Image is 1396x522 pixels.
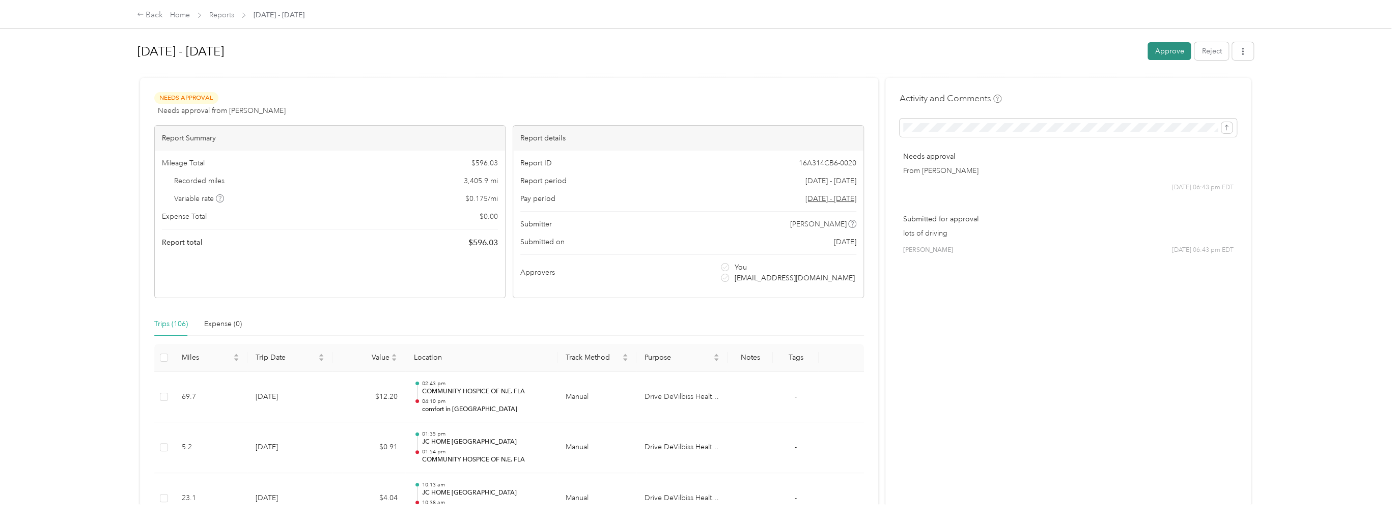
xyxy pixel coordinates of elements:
span: [DATE] - [DATE] [805,176,856,186]
div: Report details [513,126,863,151]
p: 10:13 am [422,481,549,488]
a: Home [170,11,190,19]
span: Needs Approval [154,92,218,104]
th: Track Method [557,344,636,372]
iframe: Everlance-gr Chat Button Frame [1339,465,1396,522]
span: Submitted on [520,237,565,247]
span: Purpose [645,353,711,362]
h1: Sep 1 - 30, 2025 [137,39,1141,64]
span: Needs approval from [PERSON_NAME] [158,105,286,116]
button: Approve [1148,42,1191,60]
th: Trip Date [247,344,332,372]
span: Track Method [566,353,620,362]
p: COMMUNITY HOSPICE OF N.E. FLA [422,387,549,396]
span: Report total [162,237,203,248]
span: [PERSON_NAME] [790,219,847,229]
td: [DATE] [247,372,332,423]
span: [DATE] 06:43 pm EDT [1171,183,1233,192]
span: Value [341,353,389,362]
span: 16A314CB6-0020 [799,158,856,168]
span: $ 596.03 [468,237,498,249]
span: caret-up [233,352,239,358]
span: Recorded miles [174,176,225,186]
span: Report ID [520,158,552,168]
td: Drive DeVilbiss Healthcare [636,422,728,473]
div: Report Summary [155,126,505,151]
div: Back [137,9,163,21]
p: 02:43 pm [422,380,549,387]
span: Submitter [520,219,552,229]
span: $ 0.00 [480,211,498,222]
p: Submitted for approval [903,214,1233,224]
span: Expense Total [162,211,207,222]
p: COMMUNITY HOSPICE OF N.E. FLA [422,455,549,465]
span: - [795,443,797,451]
span: caret-up [391,352,397,358]
th: Miles [174,344,248,372]
p: comfort in [GEOGRAPHIC_DATA] [422,405,549,414]
span: [PERSON_NAME] [903,246,953,255]
span: Pay period [520,193,555,204]
th: Value [332,344,405,372]
th: Purpose [636,344,728,372]
span: [EMAIL_ADDRESS][DOMAIN_NAME] [735,273,855,283]
p: JC HOME [GEOGRAPHIC_DATA] [422,488,549,498]
button: Reject [1194,42,1229,60]
p: 01:35 pm [422,430,549,438]
span: - [795,392,797,401]
td: Manual [557,422,636,473]
td: Manual [557,372,636,423]
p: 10:38 am [422,499,549,506]
th: Tags [773,344,818,372]
td: $12.20 [332,372,405,423]
span: $ 596.03 [471,158,498,168]
p: 04:10 pm [422,398,549,405]
span: caret-down [318,357,324,363]
span: caret-down [713,357,719,363]
span: Mileage Total [162,158,205,168]
th: Notes [728,344,773,372]
span: caret-up [713,352,719,358]
span: Report period [520,176,567,186]
p: From [PERSON_NAME] [903,165,1233,176]
span: $ 0.175 / mi [465,193,498,204]
p: Needs approval [903,151,1233,162]
span: [DATE] [834,237,856,247]
td: 69.7 [174,372,248,423]
div: Expense (0) [204,318,242,330]
p: lots of driving [903,228,1233,239]
span: Approvers [520,267,555,278]
span: Go to pay period [805,193,856,204]
span: caret-down [391,357,397,363]
div: Trips (106) [154,318,188,330]
span: caret-down [622,357,628,363]
span: [DATE] 06:43 pm EDT [1171,246,1233,255]
span: [DATE] - [DATE] [254,10,304,20]
span: - [795,494,797,502]
span: caret-up [318,352,324,358]
span: You [735,262,747,273]
h4: Activity and Comments [900,92,1001,105]
th: Location [405,344,557,372]
p: 01:54 pm [422,448,549,455]
p: JC HOME [GEOGRAPHIC_DATA] [422,438,549,447]
span: caret-down [233,357,239,363]
td: 5.2 [174,422,248,473]
span: caret-up [622,352,628,358]
a: Reports [209,11,234,19]
span: Variable rate [174,193,224,204]
td: Drive DeVilbiss Healthcare [636,372,728,423]
span: 3,405.9 mi [464,176,498,186]
td: [DATE] [247,422,332,473]
td: $0.91 [332,422,405,473]
span: Trip Date [256,353,316,362]
span: Miles [182,353,232,362]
